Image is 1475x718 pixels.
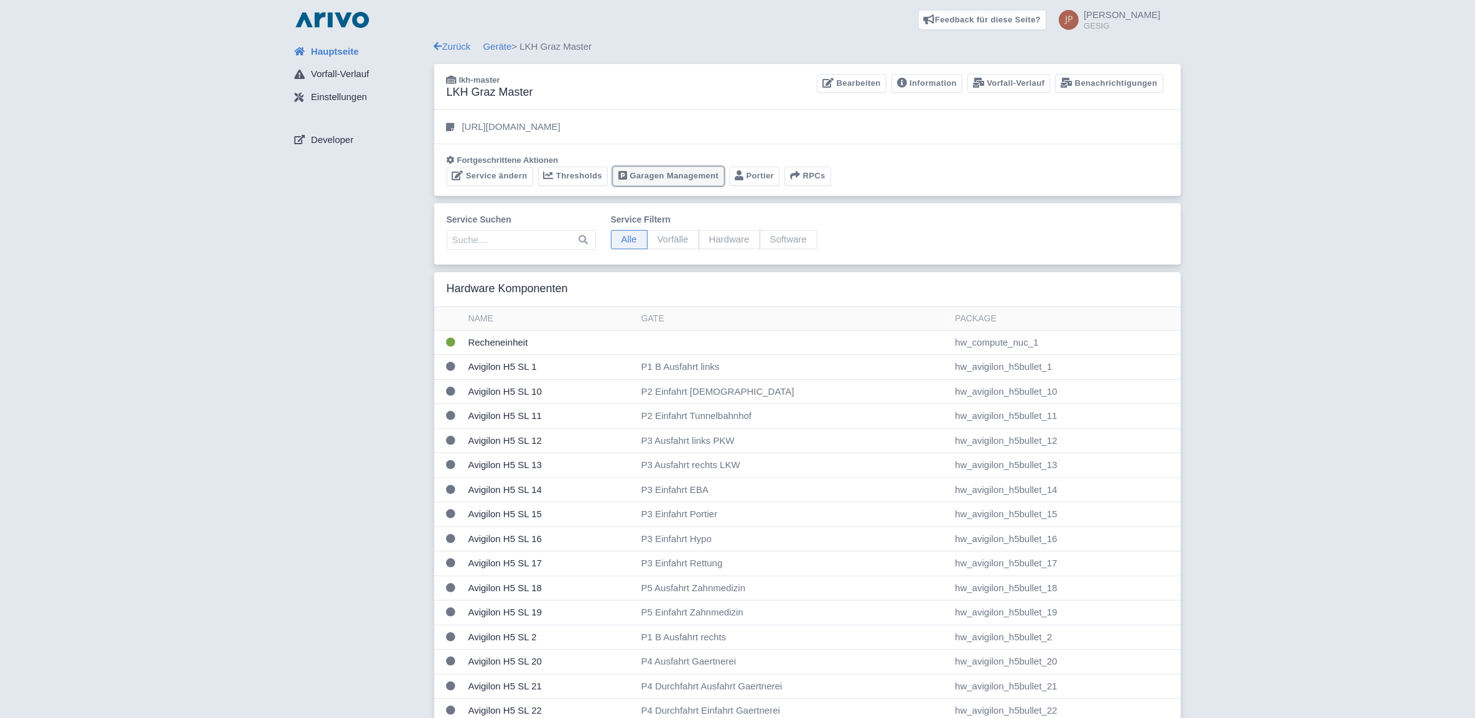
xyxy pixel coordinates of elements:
[817,74,886,93] a: Bearbeiten
[285,86,434,109] a: Einstellungen
[611,213,817,226] label: Service filtern
[311,90,367,104] span: Einstellungen
[699,230,760,249] span: Hardware
[950,453,1180,478] td: hw_avigilon_h5bullet_13
[463,551,636,576] td: Avigilon H5 SL 17
[463,576,636,601] td: Avigilon H5 SL 18
[285,128,434,152] a: Developer
[463,404,636,429] td: Avigilon H5 SL 11
[463,674,636,699] td: Avigilon H5 SL 21
[1084,22,1160,30] small: GESIG
[636,601,951,625] td: P5 Einfahrt Zahnmedizin
[462,120,561,134] p: [URL][DOMAIN_NAME]
[636,428,951,453] td: P3 Ausfahrt links PKW
[538,167,608,186] a: Thresholds
[636,355,951,380] td: P1 B Ausfahrt links
[1051,10,1160,30] a: [PERSON_NAME] GESIG
[463,428,636,453] td: Avigilon H5 SL 12
[434,41,471,52] a: Zurück
[434,40,1181,54] div: > LKH Graz Master
[636,674,951,699] td: P4 Durchfahrt Ausfahrt Gaertnerei
[636,551,951,576] td: P3 Einfahrt Rettung
[447,282,568,296] h3: Hardware Komponenten
[463,477,636,502] td: Avigilon H5 SL 14
[891,74,962,93] a: Information
[918,10,1047,30] a: Feedback für diese Seite?
[463,330,636,355] td: Recheneinheit
[463,355,636,380] td: Avigilon H5 SL 1
[636,502,951,527] td: P3 Einfahrt Portier
[285,63,434,86] a: Vorfall-Verlauf
[950,330,1180,355] td: hw_compute_nuc_1
[311,133,353,147] span: Developer
[463,625,636,650] td: Avigilon H5 SL 2
[636,307,951,331] th: Gate
[636,379,951,404] td: P2 Einfahrt [DEMOGRAPHIC_DATA]
[950,674,1180,699] td: hw_avigilon_h5bullet_21
[950,551,1180,576] td: hw_avigilon_h5bullet_17
[636,576,951,601] td: P5 Ausfahrt Zahnmedizin
[463,650,636,674] td: Avigilon H5 SL 20
[950,601,1180,625] td: hw_avigilon_h5bullet_19
[636,453,951,478] td: P3 Ausfahrt rechts LKW
[483,41,512,52] a: Geräte
[950,404,1180,429] td: hw_avigilon_h5bullet_11
[447,167,533,186] a: Service ändern
[463,601,636,625] td: Avigilon H5 SL 19
[636,625,951,650] td: P1 B Ausfahrt rechts
[613,167,724,186] a: Garagen Management
[463,527,636,551] td: Avigilon H5 SL 16
[285,40,434,63] a: Hauptseite
[760,230,817,249] span: Software
[729,167,779,186] a: Portier
[950,576,1180,601] td: hw_avigilon_h5bullet_18
[447,213,596,226] label: Service suchen
[967,74,1050,93] a: Vorfall-Verlauf
[636,650,951,674] td: P4 Ausfahrt Gaertnerei
[950,379,1180,404] td: hw_avigilon_h5bullet_10
[463,379,636,404] td: Avigilon H5 SL 10
[459,75,500,85] span: lkh-master
[950,527,1180,551] td: hw_avigilon_h5bullet_16
[950,650,1180,674] td: hw_avigilon_h5bullet_20
[950,355,1180,380] td: hw_avigilon_h5bullet_1
[636,477,951,502] td: P3 Einfahrt EBA
[447,86,533,99] h3: LKH Graz Master
[311,67,369,81] span: Vorfall-Verlauf
[950,625,1180,650] td: hw_avigilon_h5bullet_2
[463,502,636,527] td: Avigilon H5 SL 15
[636,527,951,551] td: P3 Einfahrt Hypo
[447,230,596,250] input: Suche…
[1084,9,1160,20] span: [PERSON_NAME]
[647,230,699,249] span: Vorfälle
[457,155,559,165] span: Fortgeschrittene Aktionen
[950,307,1180,331] th: Package
[950,502,1180,527] td: hw_avigilon_h5bullet_15
[784,167,831,186] button: RPCs
[611,230,648,249] span: Alle
[950,428,1180,453] td: hw_avigilon_h5bullet_12
[292,10,372,30] img: logo
[463,307,636,331] th: Name
[311,45,359,59] span: Hauptseite
[463,453,636,478] td: Avigilon H5 SL 13
[1055,74,1163,93] a: Benachrichtigungen
[950,477,1180,502] td: hw_avigilon_h5bullet_14
[636,404,951,429] td: P2 Einfahrt Tunnelbahnhof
